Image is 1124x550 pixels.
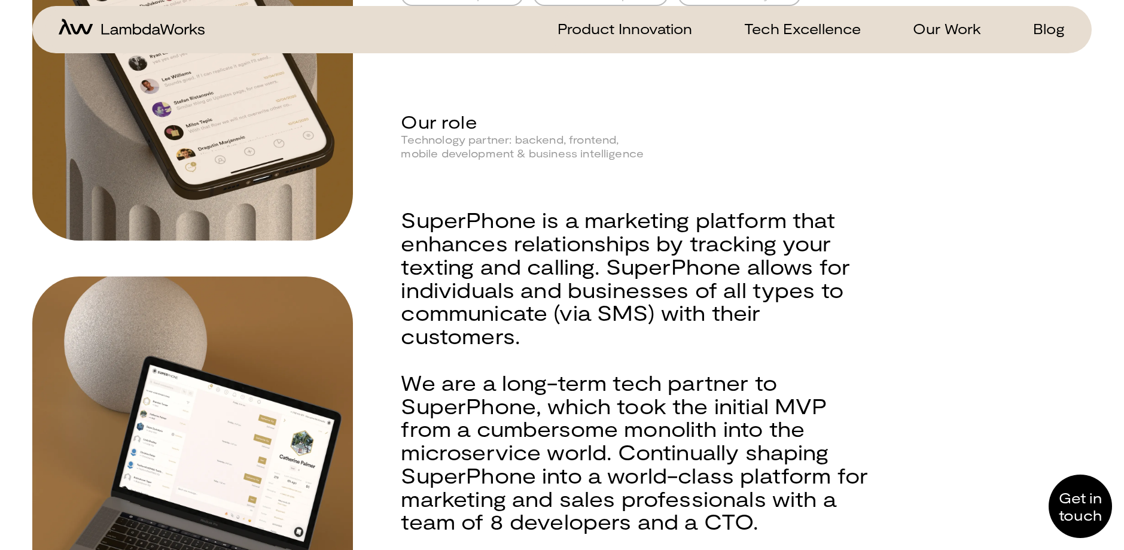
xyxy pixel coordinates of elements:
p: Blog [1033,20,1065,38]
p: Product Innovation [558,20,693,38]
a: Product Innovation [543,20,693,38]
p: Our Work [913,20,981,38]
div: Our role [401,110,875,133]
a: Tech Excellence [730,20,861,38]
div: SuperPhone is a marketing platform that enhances relationships by tracking your texting and calli... [401,208,875,370]
a: home-icon [59,19,205,39]
div: Technology partner: backend, frontend, mobile development & business intelligence [401,133,656,160]
a: Blog [1019,20,1065,38]
a: Our Work [898,20,981,38]
p: Tech Excellence [744,20,861,38]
